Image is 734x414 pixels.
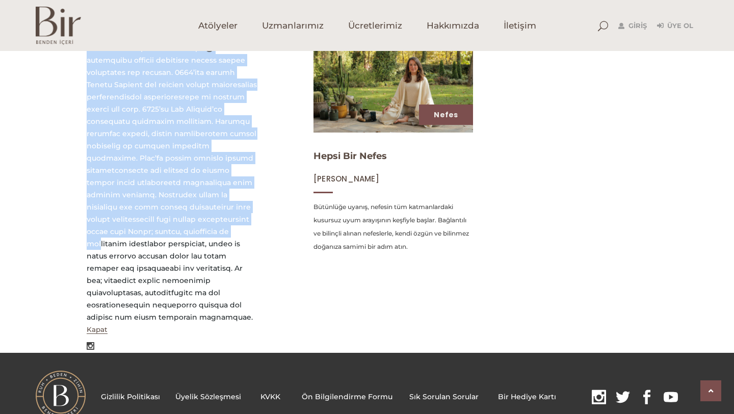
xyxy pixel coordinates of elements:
[262,20,324,32] span: Uzmanlarımız
[198,20,238,32] span: Atölyeler
[434,110,458,120] a: Nefes
[498,392,556,401] a: Bir Hediye Kartı
[504,20,536,32] span: İletişim
[427,20,479,32] span: Hakkımızda
[618,20,647,32] a: Giriş
[101,390,686,405] p: .
[302,392,392,401] a: Ön Bilgilendirme Formu
[313,173,379,184] span: [PERSON_NAME]
[348,20,402,32] span: Ücretlerimiz
[409,392,479,401] a: Sık Sorulan Sorular
[313,150,387,162] a: Hepsi Bir Nefes
[657,20,693,32] a: Üye Ol
[101,392,160,401] a: Gizlilik Politikası
[87,325,108,334] button: Kapat
[260,392,280,401] a: KVKK
[313,200,473,253] p: Bütünlüğe uyanış, nefesin tüm katmanlardaki kusursuz uyum arayışının keşfiyle başlar. Bağlantılı ...
[175,392,241,401] a: Üyelik Sözleşmesi
[313,174,379,184] a: [PERSON_NAME]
